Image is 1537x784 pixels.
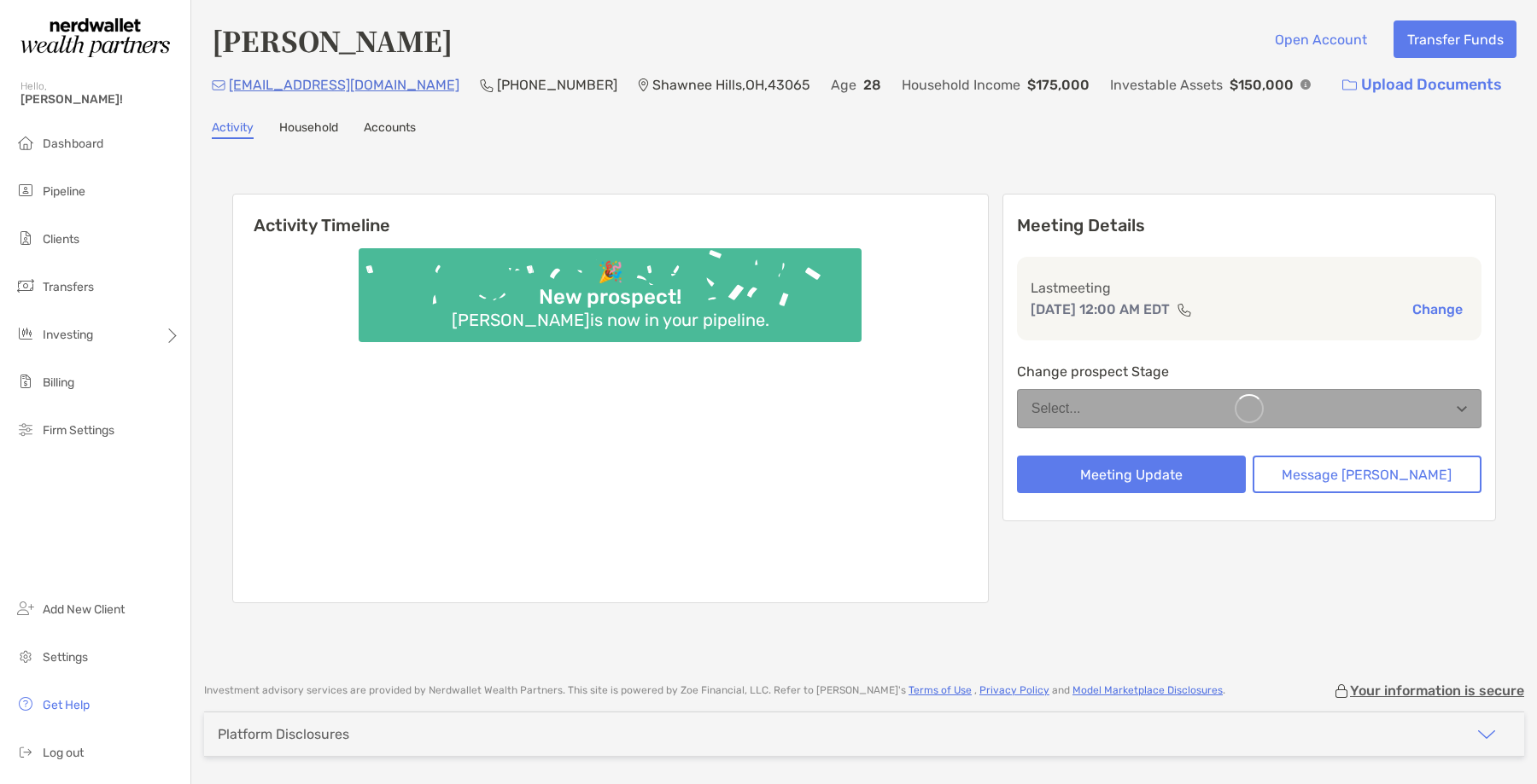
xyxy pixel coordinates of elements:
a: Terms of Use [909,684,972,696]
img: billing icon [15,371,36,392]
img: transfers icon [15,276,36,296]
p: Meeting Details [1017,215,1481,236]
h4: [PERSON_NAME] [212,20,453,60]
span: [PERSON_NAME]! [20,92,180,107]
div: Platform Disclosures [218,726,349,742]
img: logout icon [15,741,36,762]
a: Upload Documents [1331,67,1513,103]
img: get-help icon [15,694,36,714]
p: Last meeting [1031,277,1468,299]
p: Age [831,74,856,96]
img: icon arrow [1476,724,1497,745]
p: 28 [863,74,881,96]
p: [PHONE_NUMBER] [497,74,617,96]
img: communication type [1177,303,1192,317]
p: Household Income [902,74,1020,96]
p: Your information is secure [1350,682,1524,699]
button: Open Account [1261,20,1380,58]
img: Zoe Logo [20,7,170,68]
img: Phone Icon [480,78,494,92]
span: Get Help [43,698,90,712]
img: pipeline icon [15,180,36,200]
img: clients icon [15,228,36,248]
span: Log out [43,746,84,760]
a: Household [279,120,338,139]
img: investing icon [15,323,36,344]
button: Message [PERSON_NAME] [1253,456,1481,493]
p: $150,000 [1230,74,1294,96]
img: Location Icon [638,78,649,92]
div: New prospect! [532,285,688,310]
span: Clients [43,232,79,247]
button: Transfer Funds [1394,20,1517,58]
img: firm-settings icon [15,419,36,439]
span: Add New Client [43,602,125,617]
h6: Activity Timeline [233,195,988,235]
button: Change [1407,300,1468,318]
span: Investing [43,328,93,342]
a: Accounts [364,120,416,139]
img: Email Icon [212,80,225,90]
div: 🎉 [591,260,630,285]
div: [PERSON_NAME] is now in your pipeline. [445,310,776,330]
a: Privacy Policy [979,684,1049,696]
p: [EMAIL_ADDRESS][DOMAIN_NAME] [229,74,459,96]
img: add_new_client icon [15,598,36,618]
p: Change prospect Stage [1017,361,1481,382]
img: Info Icon [1300,79,1311,90]
span: Dashboard [43,136,103,151]
span: Billing [43,375,74,390]
p: Investable Assets [1110,74,1223,96]
p: Shawnee Hills , OH , 43065 [652,74,810,96]
img: settings icon [15,646,36,666]
span: Settings [43,650,88,665]
img: button icon [1342,79,1357,91]
span: Pipeline [43,184,85,199]
p: $175,000 [1027,74,1090,96]
span: Firm Settings [43,423,114,438]
button: Meeting Update [1017,456,1246,493]
p: Investment advisory services are provided by Nerdwallet Wealth Partners . This site is powered by... [204,684,1225,697]
a: Model Marketplace Disclosures [1072,684,1223,696]
a: Activity [212,120,254,139]
span: Transfers [43,280,94,294]
p: [DATE] 12:00 AM EDT [1031,299,1170,320]
img: dashboard icon [15,132,36,153]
